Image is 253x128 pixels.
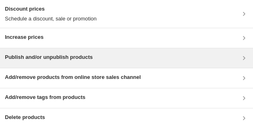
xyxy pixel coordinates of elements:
[5,53,93,61] h3: Publish and/or unpublish products
[5,33,44,41] h3: Increase prices
[5,15,97,23] p: Schedule a discount, sale or promotion
[5,5,97,13] h3: Discount prices
[5,113,45,121] h3: Delete products
[5,93,85,101] h3: Add/remove tags from products
[5,73,141,81] h3: Add/remove products from online store sales channel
